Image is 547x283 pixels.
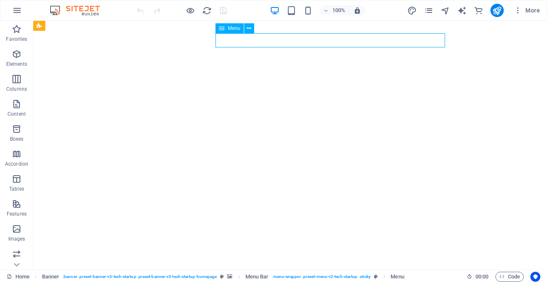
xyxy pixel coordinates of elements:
[499,272,520,282] span: Code
[6,36,27,42] p: Favorites
[10,136,24,142] p: Boxes
[220,274,224,279] i: This element is a customizable preset
[441,5,450,15] button: navigator
[530,272,540,282] button: Usercentrics
[474,5,484,15] button: commerce
[245,272,269,282] span: Click to select. Double-click to edit
[407,6,417,15] i: Design (Ctrl+Alt+Y)
[9,186,24,192] p: Tables
[62,272,217,282] span: . banner .preset-banner-v3-tech-startup .preset-banner-v3-tech-startup-homepage
[7,211,27,217] p: Features
[492,6,502,15] i: Publish
[474,6,483,15] i: Commerce
[42,272,59,282] span: Click to select. Double-click to edit
[202,5,212,15] button: reload
[467,272,489,282] h6: Session time
[514,6,540,15] span: More
[5,161,28,167] p: Accordion
[6,86,27,92] p: Columns
[510,4,543,17] button: More
[7,111,26,117] p: Content
[48,5,110,15] img: Editor Logo
[374,274,378,279] i: This element is a customizable preset
[354,7,361,14] i: On resize automatically adjust zoom level to fit chosen device.
[202,6,212,15] i: Reload page
[457,6,467,15] i: AI Writer
[490,4,504,17] button: publish
[424,6,433,15] i: Pages (Ctrl+Alt+S)
[495,272,524,282] button: Code
[332,5,345,15] h6: 100%
[475,272,488,282] span: 00 00
[319,5,349,15] button: 100%
[272,272,371,282] span: . menu-wrapper .preset-menu-v2-tech-startup .sticky
[8,236,25,242] p: Images
[481,273,483,280] span: :
[424,5,434,15] button: pages
[185,5,195,15] button: Click here to leave preview mode and continue editing
[42,272,404,282] nav: breadcrumb
[227,274,232,279] i: This element contains a background
[7,272,30,282] a: Click to cancel selection. Double-click to open Pages
[441,6,450,15] i: Navigator
[391,272,404,282] span: Click to select. Double-click to edit
[457,5,467,15] button: text_generator
[407,5,417,15] button: design
[6,61,27,67] p: Elements
[228,26,240,31] span: Menu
